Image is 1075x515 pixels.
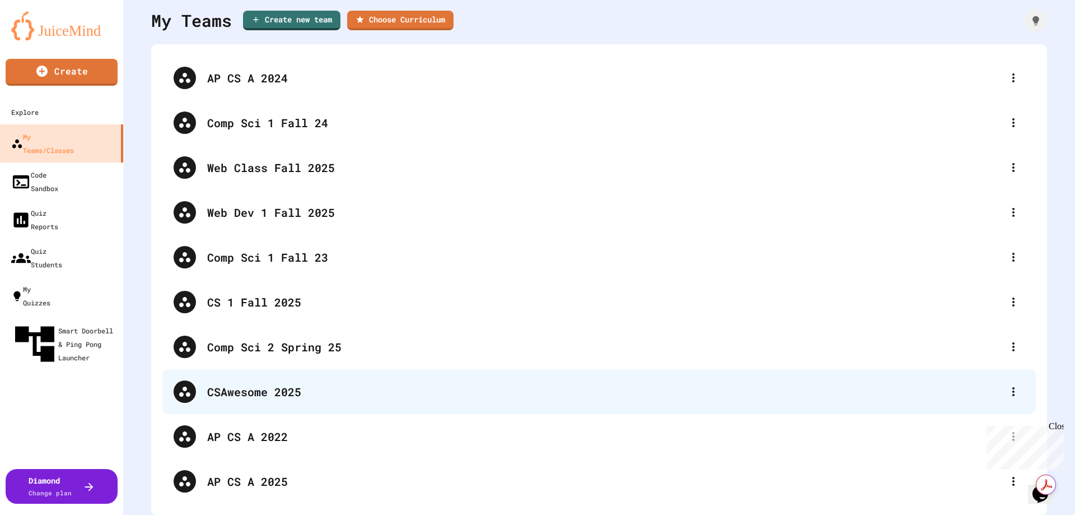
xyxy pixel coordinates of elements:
div: Comp Sci 2 Spring 25 [207,338,1002,355]
div: CS 1 Fall 2025 [162,280,1036,324]
iframe: chat widget [982,421,1064,469]
div: My Teams/Classes [11,130,74,157]
a: Choose Curriculum [347,11,454,30]
div: CSAwesome 2025 [207,383,1002,400]
div: Web Dev 1 Fall 2025 [207,204,1002,221]
div: Comp Sci 1 Fall 23 [207,249,1002,266]
div: AP CS A 2025 [207,473,1002,490]
a: Create new team [243,11,340,30]
div: How it works [1025,10,1047,32]
img: logo-orange.svg [11,11,112,40]
div: Comp Sci 1 Fall 23 [162,235,1036,280]
div: Explore [11,105,39,119]
div: My Teams [151,8,232,33]
div: My Quizzes [11,282,50,309]
span: Change plan [29,489,72,497]
div: Diamond [29,475,72,498]
iframe: chat widget [1028,470,1064,504]
div: Comp Sci 1 Fall 24 [162,100,1036,145]
div: AP CS A 2024 [162,55,1036,100]
div: Web Dev 1 Fall 2025 [162,190,1036,235]
div: Comp Sci 2 Spring 25 [162,324,1036,369]
div: Web Class Fall 2025 [162,145,1036,190]
a: Create [6,59,118,86]
div: Quiz Students [11,244,62,271]
div: AP CS A 2024 [207,69,1002,86]
div: Comp Sci 1 Fall 24 [207,114,1002,131]
div: Web Class Fall 2025 [207,159,1002,176]
button: DiamondChange plan [6,469,118,504]
div: AP CS A 2022 [162,414,1036,459]
div: AP CS A 2022 [207,428,1002,445]
div: CS 1 Fall 2025 [207,294,1002,310]
div: Chat with us now!Close [4,4,77,71]
div: Smart Doorbell & Ping Pong Launcher [11,321,119,368]
div: Code Sandbox [11,168,58,195]
div: CSAwesome 2025 [162,369,1036,414]
div: AP CS A 2025 [162,459,1036,504]
div: Quiz Reports [11,206,58,233]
